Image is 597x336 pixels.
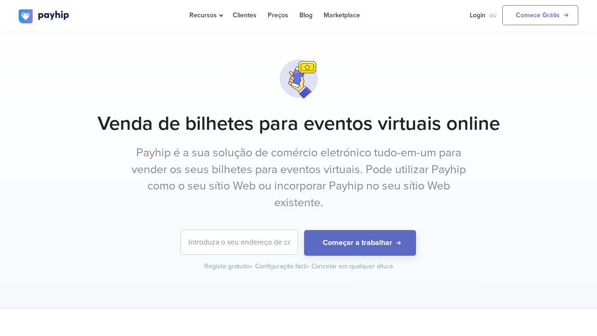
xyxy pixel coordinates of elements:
img: logo.svg [19,9,70,23]
div: Registo gratuito [204,262,253,271]
span: • [250,262,252,270]
span: • [306,262,309,270]
a: Comece Grátis [502,5,578,25]
button: Começar a trabalhar [304,230,416,256]
img: svg+xml;utf8,%3Csvg%20viewBox%3D%220%200%20100%20100%22%20xmlns%3D%22http%3A%2F%2Fwww.w3.org%2F20... [275,56,322,103]
p: Payhip é a sua solução de comércio eletrónico tudo-em-um para vender os seus bilhetes para evento... [124,145,473,211]
input: Introduza o seu endereço de correio eletrónico [181,230,298,254]
h1: Venda de bilhetes para eventos virtuais online [19,112,578,135]
span: Recursos [189,11,222,19]
div: Configuração fácil [255,262,310,271]
div: Cancelar em qualquer altura [312,262,393,271]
